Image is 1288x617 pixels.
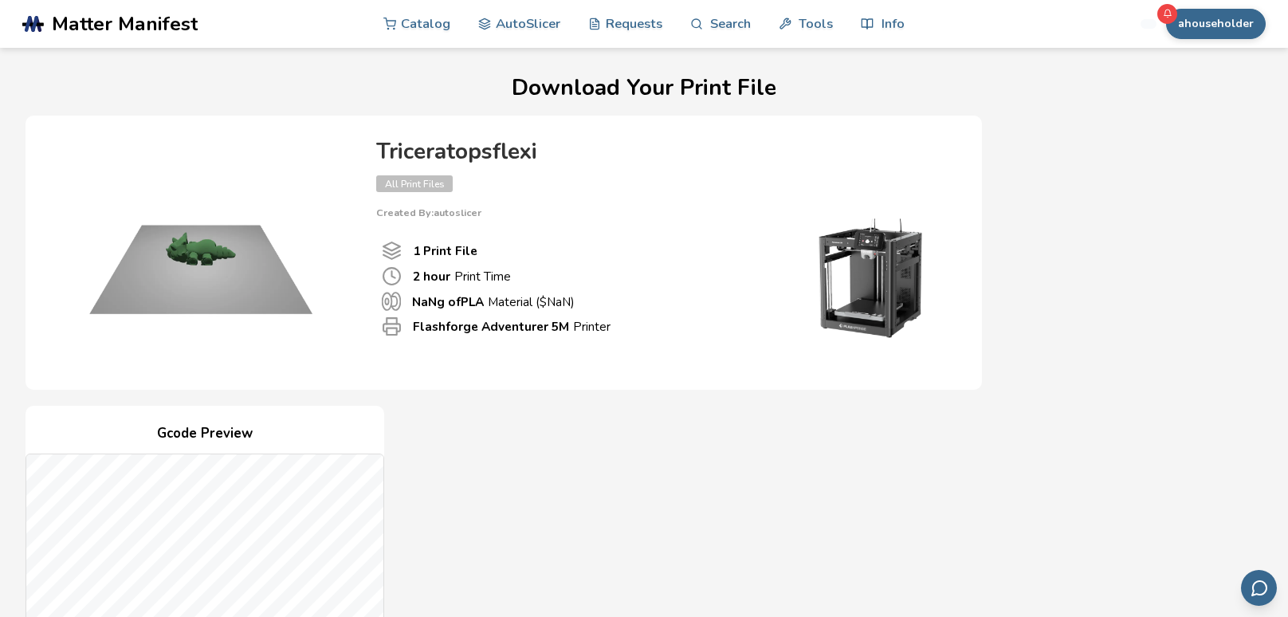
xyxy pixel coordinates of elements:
button: Send feedback via email [1241,570,1277,606]
span: Matter Manifest [52,13,198,35]
span: Printer [382,316,402,336]
img: Product [41,132,360,371]
h4: Gcode Preview [26,422,384,446]
button: ahouseholder [1166,9,1266,39]
b: 1 Print File [413,242,477,259]
img: Printer [791,218,950,338]
b: Flashforge Adventurer 5M [413,318,569,335]
span: Material Used [382,292,401,311]
span: Number Of Print files [382,241,402,261]
p: Material ($ NaN ) [412,293,575,310]
h1: Download Your Print File [26,76,1262,100]
p: Printer [413,318,611,335]
h4: Triceratopsflexi [376,140,950,164]
p: Print Time [413,268,511,285]
b: 2 hour [413,268,450,285]
b: NaN g of PLA [412,293,484,310]
span: Print Time [382,266,402,286]
p: Created By: autoslicer [376,207,950,218]
span: All Print Files [376,175,453,192]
